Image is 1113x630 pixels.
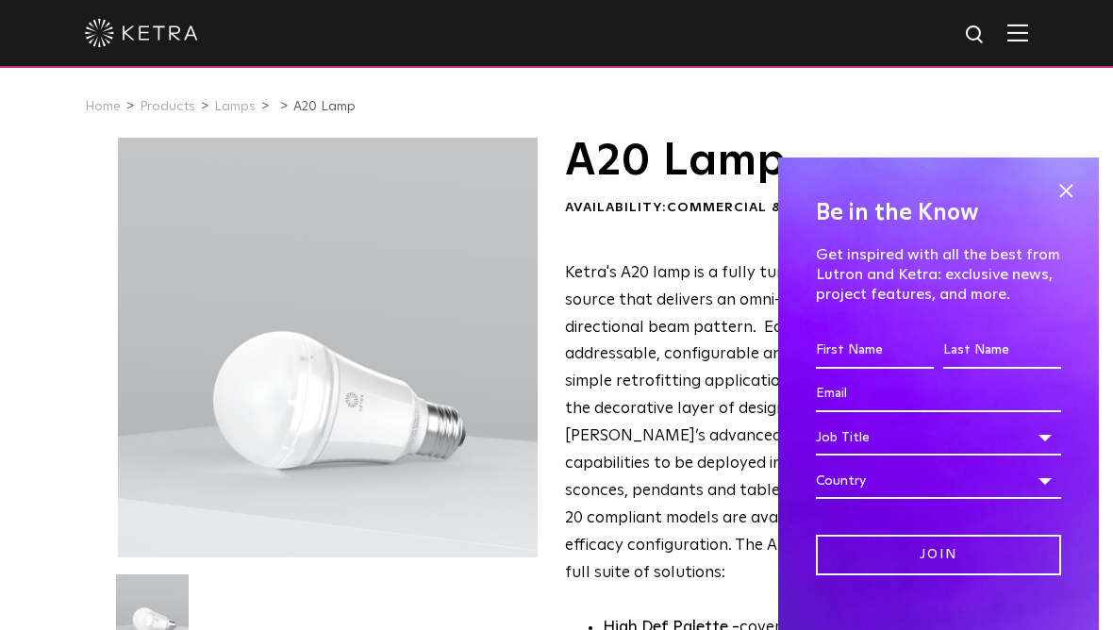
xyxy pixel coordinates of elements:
p: Get inspired with all the best from Lutron and Ketra: exclusive news, project features, and more. [816,245,1061,304]
h1: A20 Lamp [565,138,994,185]
span: Commercial & Residential [667,201,882,214]
img: Hamburger%20Nav.svg [1007,24,1028,41]
div: Country [816,463,1061,499]
input: Last Name [943,333,1061,369]
img: search icon [964,24,988,47]
input: Email [816,376,1061,412]
div: Job Title [816,420,1061,456]
img: ketra-logo-2019-white [85,19,198,47]
a: A20 Lamp [293,100,356,113]
h4: Be in the Know [816,195,1061,231]
input: First Name [816,333,934,369]
a: Products [140,100,195,113]
div: Availability: [565,199,994,218]
span: Ketra's A20 lamp is a fully tunable, calibrated light source that delivers an omni-directional or... [565,265,990,581]
a: Home [85,100,121,113]
a: Lamps [214,100,256,113]
input: Join [816,535,1061,575]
